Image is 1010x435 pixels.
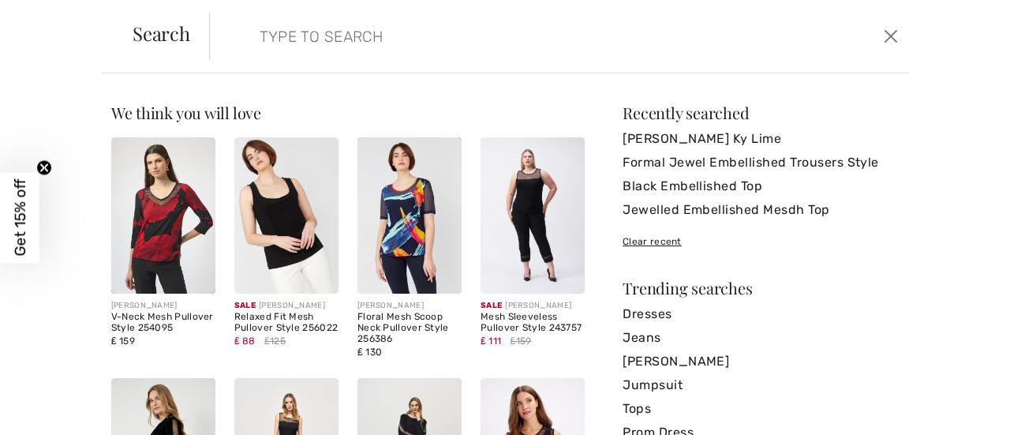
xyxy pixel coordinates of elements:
button: Close teaser [36,159,52,175]
a: Tops [623,397,899,421]
button: Close [879,24,903,49]
span: ₤ 111 [481,336,501,347]
div: Floral Mesh Scoop Neck Pullover Style 256386 [357,312,462,344]
img: Mesh Sleeveless Pullover Style 243757. Black [481,137,585,294]
a: [PERSON_NAME] Ky Lime [623,127,899,151]
span: Search [133,24,190,43]
img: V-Neck Mesh Pullover Style 254095. Black/red [111,137,215,294]
a: Jewelled Embellished Mesdh Top [623,198,899,222]
a: Jeans [623,326,899,350]
span: Chat [35,11,67,25]
div: [PERSON_NAME] [111,300,215,312]
span: ₤ 88 [234,336,256,347]
a: Black Embellished Top [623,174,899,198]
div: [PERSON_NAME] [234,300,339,312]
div: V-Neck Mesh Pullover Style 254095 [111,312,215,334]
span: Sale [481,301,502,310]
span: ₤125 [264,334,286,348]
div: [PERSON_NAME] [481,300,585,312]
div: Relaxed Fit Mesh Pullover Style 256022 [234,312,339,334]
a: Formal Jewel Embellished Trousers Style [623,151,899,174]
div: Recently searched [623,105,899,121]
img: Floral Mesh Scoop Neck Pullover Style 256386. Navy/pink [357,137,462,294]
span: Get 15% off [11,179,29,257]
a: Jumpsuit [623,373,899,397]
div: Trending searches [623,280,899,296]
div: [PERSON_NAME] [357,300,462,312]
span: Sale [234,301,256,310]
input: TYPE TO SEARCH [248,13,722,60]
a: [PERSON_NAME] [623,350,899,373]
span: ₤ 130 [357,347,382,358]
a: Dresses [623,302,899,326]
span: ₤159 [511,334,532,348]
span: We think you will love [111,102,261,123]
div: Mesh Sleeveless Pullover Style 243757 [481,312,585,334]
span: ₤ 159 [111,336,135,347]
div: Clear recent [623,234,899,249]
img: Relaxed Fit Mesh Pullover Style 256022. Black [234,137,339,294]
